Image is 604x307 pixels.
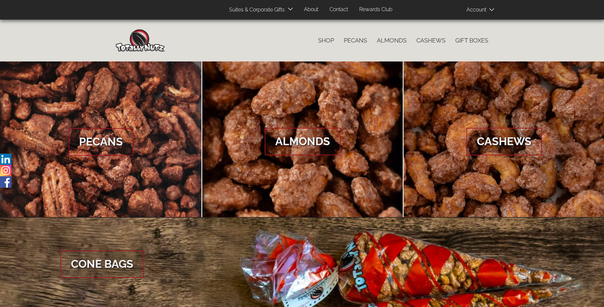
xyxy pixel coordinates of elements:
[325,3,353,16] a: Contact
[450,34,493,47] a: Gift Boxes
[202,61,403,218] a: Almonds
[372,34,411,47] a: Almonds
[313,34,339,47] a: Shop
[411,34,450,47] a: Cashews
[60,250,144,278] span: Cone Bags
[69,128,133,156] span: Pecans
[466,128,542,155] span: Cashews
[116,29,165,52] img: Home
[224,4,287,16] a: Suites & Corporate Gifts
[299,3,323,16] a: About
[265,128,341,155] span: Almonds
[339,34,372,47] a: Pecans
[354,3,397,16] a: Rewards Club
